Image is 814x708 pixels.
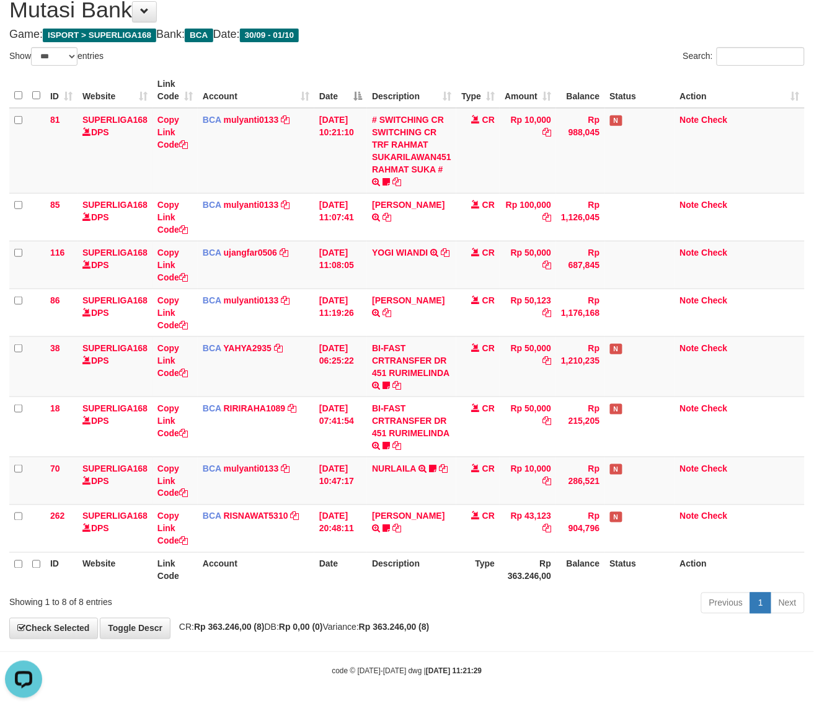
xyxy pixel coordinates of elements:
[482,295,495,305] span: CR
[50,464,60,473] span: 70
[372,115,451,174] a: # SWITCHING CR SWITCHING CR TRF RAHMAT SUKARILAWAN451 RAHMAT SUKA #
[157,464,188,498] a: Copy Link Code
[224,464,279,473] a: mulyanti0133
[750,593,771,614] a: 1
[157,403,188,438] a: Copy Link Code
[482,115,495,125] span: CR
[198,552,314,588] th: Account
[556,397,604,457] td: Rp 215,205
[556,241,604,289] td: Rp 687,845
[680,295,699,305] a: Note
[203,511,221,521] span: BCA
[680,115,699,125] a: Note
[224,511,288,521] a: RISNAWAT5310
[82,343,148,353] a: SUPERLIGA168
[500,504,556,552] td: Rp 43,123
[157,295,188,330] a: Copy Link Code
[157,511,188,546] a: Copy Link Code
[683,47,805,66] label: Search:
[610,344,622,354] span: Has Note
[542,212,551,222] a: Copy Rp 100,000 to clipboard
[314,241,367,289] td: [DATE] 11:08:05
[702,295,728,305] a: Check
[482,200,495,210] span: CR
[203,200,221,210] span: BCA
[605,73,675,108] th: Status
[500,241,556,289] td: Rp 50,000
[359,622,430,632] strong: Rp 363.246,00 (8)
[482,511,495,521] span: CR
[314,457,367,504] td: [DATE] 10:47:17
[556,457,604,504] td: Rp 286,521
[31,47,77,66] select: Showentries
[383,212,391,222] a: Copy SEPIAN RIANTO to clipboard
[556,193,604,241] td: Rp 1,126,045
[456,552,500,588] th: Type
[482,403,495,413] span: CR
[500,289,556,336] td: Rp 50,123
[702,248,728,258] a: Check
[680,464,699,473] a: Note
[542,416,551,426] a: Copy Rp 50,000 to clipboard
[542,476,551,486] a: Copy Rp 10,000 to clipboard
[100,618,170,639] a: Toggle Descr
[500,336,556,397] td: Rp 50,000
[203,464,221,473] span: BCA
[157,343,188,378] a: Copy Link Code
[610,404,622,414] span: Has Note
[372,511,445,521] a: [PERSON_NAME]
[701,593,751,614] a: Previous
[203,403,221,413] span: BCA
[50,511,64,521] span: 262
[372,200,445,210] a: [PERSON_NAME]
[610,115,622,126] span: Has Note
[500,397,556,457] td: Rp 50,000
[314,504,367,552] td: [DATE] 20:48:11
[157,200,188,235] a: Copy Link Code
[280,248,288,258] a: Copy ujangfar0506 to clipboard
[77,108,153,194] td: DPS
[281,200,290,210] a: Copy mulyanti0133 to clipboard
[556,552,604,588] th: Balance
[332,667,482,676] small: code © [DATE]-[DATE] dwg |
[43,29,156,42] span: ISPORT > SUPERLIGA168
[198,73,314,108] th: Account: activate to sort column ascending
[556,336,604,397] td: Rp 1,210,235
[500,108,556,194] td: Rp 10,000
[482,464,495,473] span: CR
[77,289,153,336] td: DPS
[194,622,265,632] strong: Rp 363.246,00 (8)
[610,464,622,475] span: Has Note
[702,200,728,210] a: Check
[50,295,60,305] span: 86
[45,73,77,108] th: ID: activate to sort column ascending
[372,464,416,473] a: NURLAILA
[556,504,604,552] td: Rp 904,796
[392,441,401,450] a: Copy BI-FAST CRTRANSFER DR 451 RURIMELINDA to clipboard
[82,248,148,258] a: SUPERLIGA168
[717,47,805,66] input: Search:
[675,73,805,108] th: Action: activate to sort column ascending
[224,200,279,210] a: mulyanti0133
[680,200,699,210] a: Note
[203,343,221,353] span: BCA
[203,248,221,258] span: BCA
[281,295,290,305] a: Copy mulyanti0133 to clipboard
[771,593,805,614] a: Next
[392,380,401,390] a: Copy BI-FAST CRTRANSFER DR 451 RURIMELINDA to clipboard
[482,343,495,353] span: CR
[224,403,286,413] a: RIRIRAHA1089
[82,511,148,521] a: SUPERLIGA168
[702,115,728,125] a: Check
[77,193,153,241] td: DPS
[542,260,551,270] a: Copy Rp 50,000 to clipboard
[77,552,153,588] th: Website
[392,524,401,534] a: Copy YOSI EFENDI to clipboard
[500,193,556,241] td: Rp 100,000
[542,308,551,318] a: Copy Rp 50,123 to clipboard
[441,248,449,258] a: Copy YOGI WIANDI to clipboard
[556,108,604,194] td: Rp 988,045
[82,200,148,210] a: SUPERLIGA168
[50,115,60,125] span: 81
[224,248,277,258] a: ujangfar0506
